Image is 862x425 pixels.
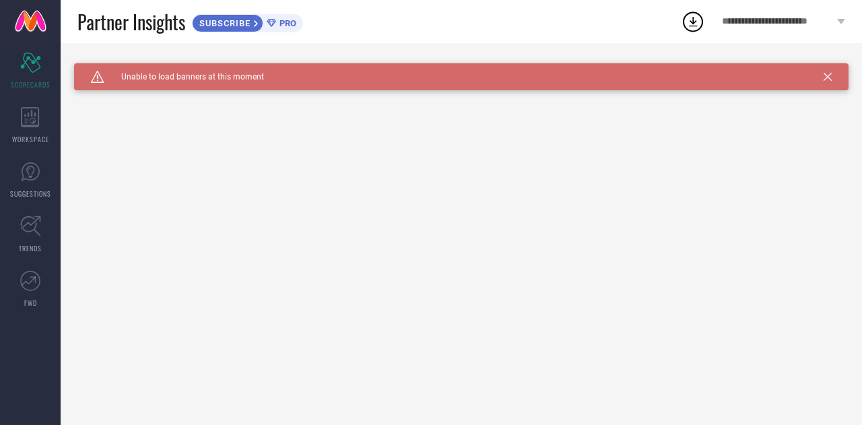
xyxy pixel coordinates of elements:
[77,8,185,36] span: Partner Insights
[193,18,254,28] span: SUBSCRIBE
[104,72,264,81] span: Unable to load banners at this moment
[10,189,51,199] span: SUGGESTIONS
[192,11,303,32] a: SUBSCRIBEPRO
[74,63,849,74] div: Unable to load filters at this moment. Please try later.
[11,79,51,90] span: SCORECARDS
[12,134,49,144] span: WORKSPACE
[276,18,296,28] span: PRO
[24,298,37,308] span: FWD
[19,243,42,253] span: TRENDS
[681,9,705,34] div: Open download list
